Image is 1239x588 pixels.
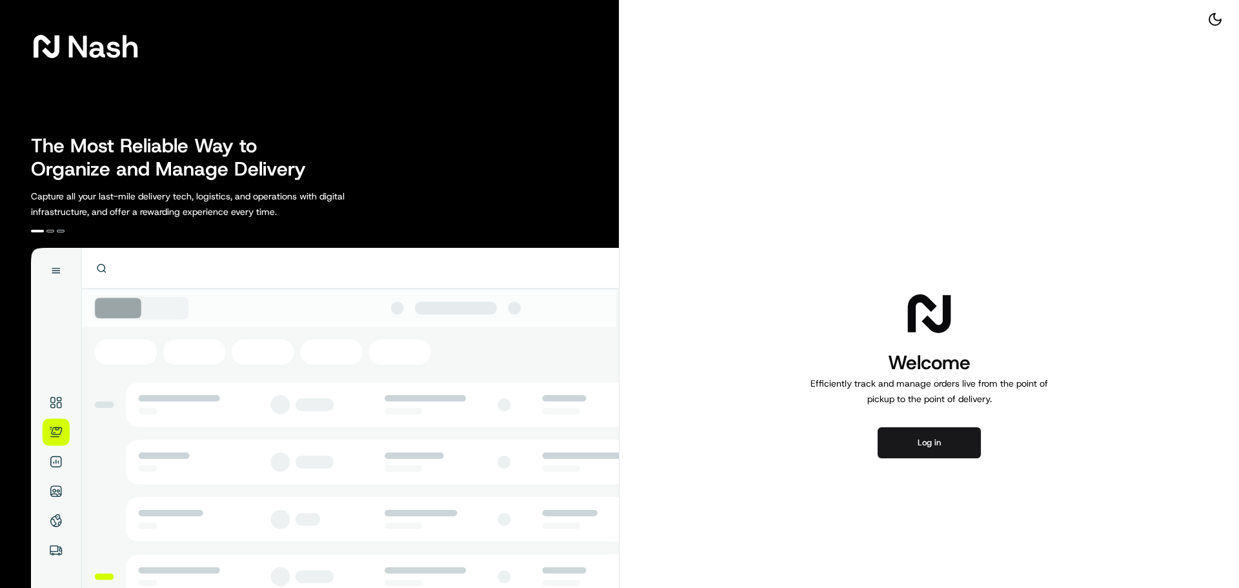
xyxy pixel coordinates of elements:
h1: Welcome [805,350,1053,376]
p: Capture all your last-mile delivery tech, logistics, and operations with digital infrastructure, ... [31,188,403,219]
span: Nash [67,34,139,59]
button: Log in [878,427,981,458]
h2: The Most Reliable Way to Organize and Manage Delivery [31,134,320,181]
p: Efficiently track and manage orders live from the point of pickup to the point of delivery. [805,376,1053,407]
